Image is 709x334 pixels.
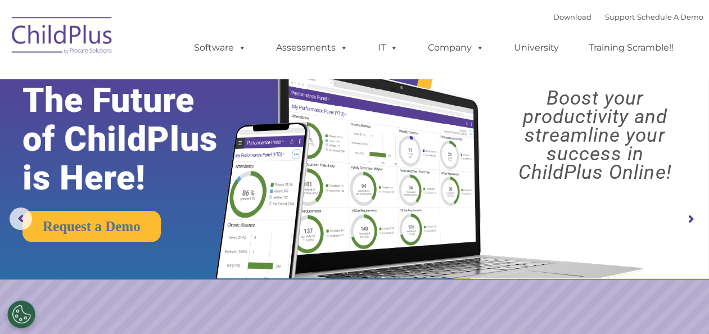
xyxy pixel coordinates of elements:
a: IT [367,37,409,59]
a: Support [605,12,635,21]
a: Request a Demo [22,211,161,242]
span: Phone number [156,120,204,129]
span: Last name [156,74,191,83]
a: Download [553,12,591,21]
font: | [553,12,703,21]
a: University [503,37,570,59]
rs-layer: The Future of ChildPlus is Here! [22,81,249,197]
rs-layer: Boost your productivity and streamline your success in ChildPlus Online! [490,89,700,182]
a: Schedule A Demo [637,12,703,21]
a: Company [417,37,495,59]
button: Cookies Settings [7,300,35,328]
img: ChildPlus by Procare Solutions [6,9,119,65]
a: Training Scramble!! [577,37,685,59]
a: Assessments [265,37,359,59]
a: Software [183,37,258,59]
